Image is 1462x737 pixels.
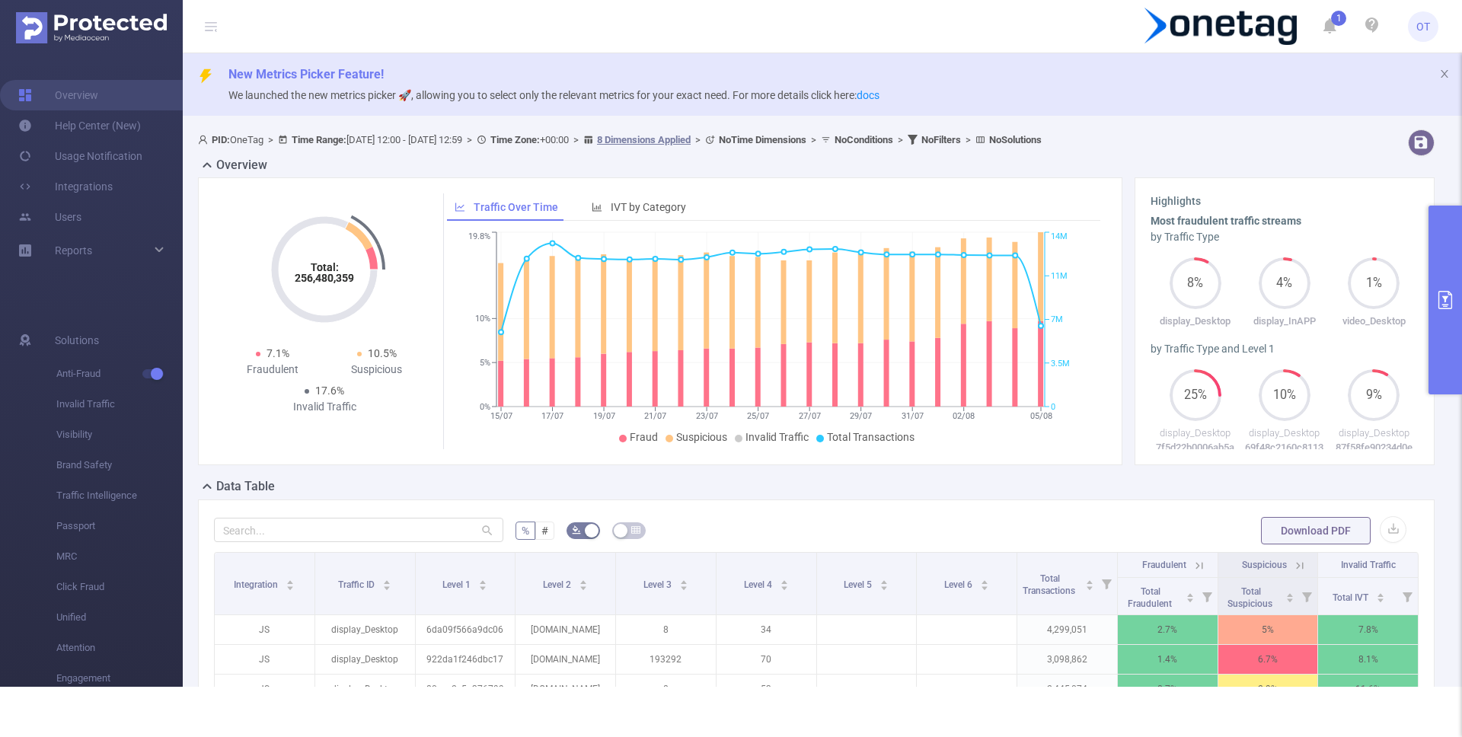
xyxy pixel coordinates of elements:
div: Sort [780,578,789,587]
p: [DOMAIN_NAME] [516,645,615,674]
span: > [462,134,477,145]
b: No Filters [921,134,961,145]
tspan: 0% [480,402,490,412]
p: [DOMAIN_NAME] [516,615,615,644]
p: 7.8% [1318,615,1418,644]
div: by Traffic Type and Level 1 [1151,341,1419,357]
u: 8 Dimensions Applied [597,134,691,145]
i: icon: caret-up [579,578,588,582]
span: Click Fraud [56,572,183,602]
p: 11.6% [1318,675,1418,703]
i: icon: bg-colors [572,525,581,534]
i: icon: caret-down [1186,596,1194,601]
span: Visibility [56,420,183,450]
p: 6.7% [1218,645,1318,674]
span: 1 [1331,11,1346,26]
i: icon: caret-up [780,578,788,582]
p: display_Desktop [1151,314,1240,329]
span: Engagement [56,663,183,694]
span: Level 3 [643,579,674,590]
span: Anti-Fraud [56,359,183,389]
i: Filter menu [1196,578,1218,614]
b: No Time Dimensions [719,134,806,145]
span: Level 4 [744,579,774,590]
span: > [569,134,583,145]
tspan: 25/07 [747,411,769,421]
tspan: 256,480,359 [295,272,354,284]
p: display_Desktop [315,675,415,703]
p: 8.7% [1118,675,1218,703]
tspan: 15/07 [490,411,512,421]
p: 8 [616,615,716,644]
b: PID: [212,134,230,145]
div: Sort [980,578,989,587]
p: 69f48c2160c8113 [1240,440,1329,455]
tspan: 19.8% [468,232,490,242]
p: 8 [616,675,716,703]
p: 4,299,051 [1017,615,1117,644]
tspan: 31/07 [902,411,924,421]
i: icon: thunderbolt [198,69,213,84]
p: display_Desktop [1151,426,1240,441]
img: Protected Media [16,12,167,43]
i: icon: caret-down [1376,596,1384,601]
span: Brand Safety [56,450,183,480]
span: % [522,525,529,537]
i: icon: caret-up [679,578,688,582]
i: icon: caret-down [880,584,889,589]
tspan: 5% [480,358,490,368]
p: 34 [717,615,816,644]
span: > [961,134,975,145]
div: Suspicious [324,362,429,378]
div: Sort [1186,591,1195,600]
tspan: 21/07 [644,411,666,421]
a: docs [857,89,879,101]
span: Unified [56,602,183,633]
i: icon: caret-up [479,578,487,582]
div: Sort [286,578,295,587]
span: OT [1416,11,1430,42]
i: icon: line-chart [455,202,465,212]
tspan: 11M [1051,271,1068,281]
span: Total IVT [1333,592,1371,603]
p: video_Desktop [1330,314,1419,329]
span: MRC [56,541,183,572]
span: Integration [234,579,280,590]
tspan: 0 [1051,402,1055,412]
span: Fraud [630,431,658,443]
span: Fraudulent [1142,560,1186,570]
span: Total Fraudulent [1128,586,1174,609]
i: icon: caret-up [1085,578,1093,582]
i: icon: caret-down [1085,584,1093,589]
b: No Solutions [989,134,1042,145]
i: icon: close [1439,69,1450,79]
i: icon: bar-chart [592,202,602,212]
h2: Data Table [216,477,275,496]
span: Reports [55,244,92,257]
span: 10% [1259,389,1310,401]
span: Total Suspicious [1227,586,1275,609]
span: Attention [56,633,183,663]
span: 25% [1170,389,1221,401]
span: Total Transactions [1023,573,1077,596]
button: icon: close [1439,65,1450,82]
p: 193292 [616,645,716,674]
span: > [691,134,705,145]
p: JS [215,615,314,644]
p: 2,445,074 [1017,675,1117,703]
b: No Conditions [835,134,893,145]
p: 5% [1218,615,1318,644]
tspan: Total: [311,261,339,273]
b: Time Zone: [490,134,540,145]
p: JS [215,645,314,674]
span: Level 1 [442,579,473,590]
i: icon: user [198,135,212,145]
a: Overview [18,80,98,110]
i: Filter menu [1096,553,1117,614]
span: Traffic ID [338,579,377,590]
p: display_InAPP [1240,314,1329,329]
tspan: 27/07 [799,411,821,421]
p: [DOMAIN_NAME] [516,675,615,703]
input: Search... [214,518,503,542]
i: icon: caret-down [1286,596,1294,601]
